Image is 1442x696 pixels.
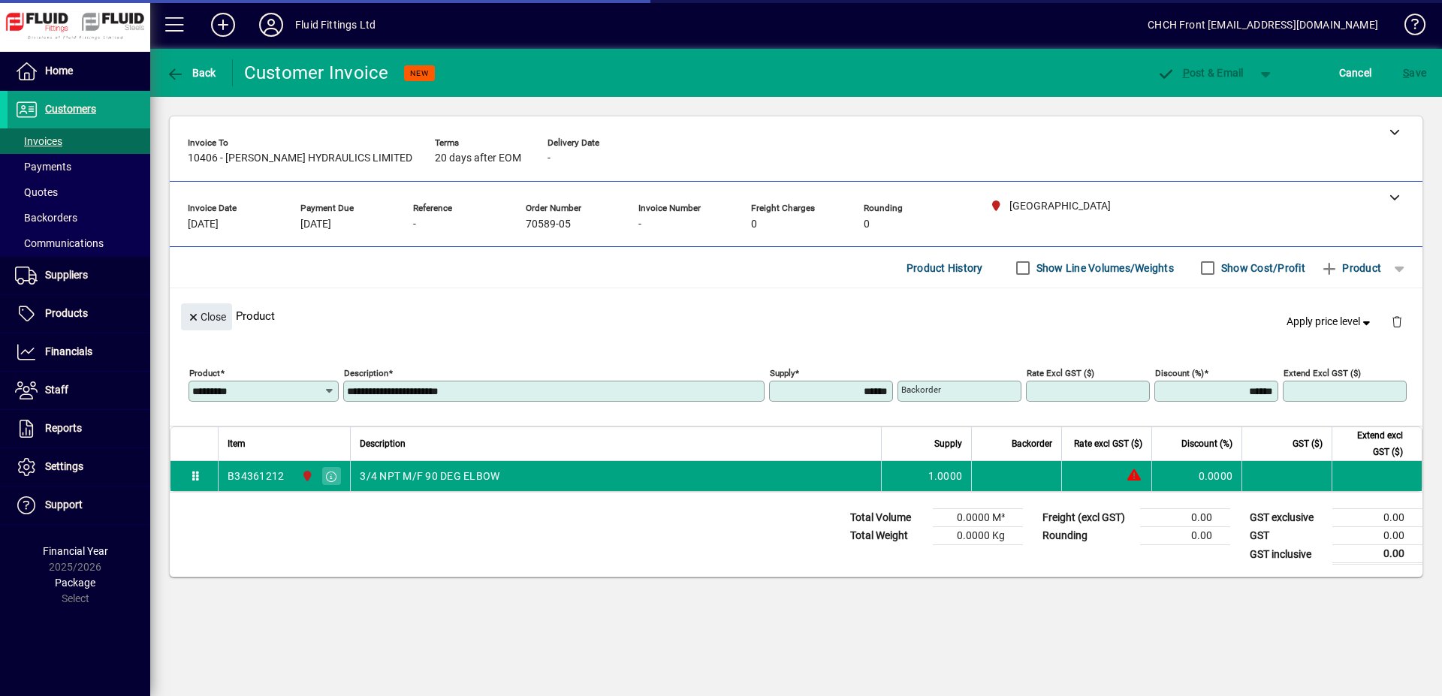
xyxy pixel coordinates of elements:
[45,307,88,319] span: Products
[15,212,77,224] span: Backorders
[1293,435,1323,452] span: GST ($)
[45,499,83,511] span: Support
[901,384,941,395] mat-label: Backorder
[1242,527,1332,545] td: GST
[8,128,150,154] a: Invoices
[928,469,963,484] span: 1.0000
[1379,303,1415,339] button: Delete
[1033,261,1174,276] label: Show Line Volumes/Weights
[15,186,58,198] span: Quotes
[187,305,226,330] span: Close
[228,469,284,484] div: B34361212
[933,527,1023,545] td: 0.0000 Kg
[188,218,219,230] span: [DATE]
[8,333,150,371] a: Financials
[548,152,551,164] span: -
[933,509,1023,527] td: 0.0000 M³
[8,410,150,447] a: Reports
[8,154,150,179] a: Payments
[45,422,82,434] span: Reports
[162,59,220,86] button: Back
[1403,67,1409,79] span: S
[1035,527,1140,545] td: Rounding
[1181,435,1232,452] span: Discount (%)
[360,435,406,452] span: Description
[189,368,220,378] mat-label: Product
[1313,255,1389,282] button: Product
[8,372,150,409] a: Staff
[900,255,989,282] button: Product History
[1403,61,1426,85] span: ave
[45,269,88,281] span: Suppliers
[244,61,389,85] div: Customer Invoice
[8,205,150,230] a: Backorders
[1155,368,1204,378] mat-label: Discount (%)
[413,218,416,230] span: -
[8,230,150,256] a: Communications
[1393,3,1423,52] a: Knowledge Base
[1335,59,1376,86] button: Cancel
[751,218,757,230] span: 0
[228,435,246,452] span: Item
[1284,368,1361,378] mat-label: Extend excl GST ($)
[1218,261,1305,276] label: Show Cost/Profit
[1339,61,1372,85] span: Cancel
[177,309,236,323] app-page-header-button: Close
[15,135,62,147] span: Invoices
[15,237,104,249] span: Communications
[15,161,71,173] span: Payments
[1332,509,1422,527] td: 0.00
[934,435,962,452] span: Supply
[1399,59,1430,86] button: Save
[1140,509,1230,527] td: 0.00
[1012,435,1052,452] span: Backorder
[247,11,295,38] button: Profile
[297,468,315,484] span: CHRISTCHURCH
[1332,527,1422,545] td: 0.00
[295,13,376,37] div: Fluid Fittings Ltd
[1332,545,1422,564] td: 0.00
[843,527,933,545] td: Total Weight
[1157,67,1244,79] span: ost & Email
[360,469,499,484] span: 3/4 NPT M/F 90 DEG ELBOW
[638,218,641,230] span: -
[170,288,1422,343] div: Product
[410,68,429,78] span: NEW
[300,218,331,230] span: [DATE]
[8,53,150,90] a: Home
[8,448,150,486] a: Settings
[8,487,150,524] a: Support
[1281,309,1380,336] button: Apply price level
[1341,427,1403,460] span: Extend excl GST ($)
[1320,256,1381,280] span: Product
[1151,461,1241,491] td: 0.0000
[1242,545,1332,564] td: GST inclusive
[1183,67,1190,79] span: P
[770,368,795,378] mat-label: Supply
[45,384,68,396] span: Staff
[199,11,247,38] button: Add
[166,67,216,79] span: Back
[181,303,232,330] button: Close
[45,345,92,357] span: Financials
[1242,509,1332,527] td: GST exclusive
[8,179,150,205] a: Quotes
[45,460,83,472] span: Settings
[1140,527,1230,545] td: 0.00
[45,103,96,115] span: Customers
[843,509,933,527] td: Total Volume
[526,218,571,230] span: 70589-05
[43,545,108,557] span: Financial Year
[1149,59,1251,86] button: Post & Email
[1035,509,1140,527] td: Freight (excl GST)
[150,59,233,86] app-page-header-button: Back
[344,368,388,378] mat-label: Description
[45,65,73,77] span: Home
[8,295,150,333] a: Products
[1148,13,1378,37] div: CHCH Front [EMAIL_ADDRESS][DOMAIN_NAME]
[435,152,521,164] span: 20 days after EOM
[907,256,983,280] span: Product History
[1027,368,1094,378] mat-label: Rate excl GST ($)
[1074,435,1142,452] span: Rate excl GST ($)
[864,218,870,230] span: 0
